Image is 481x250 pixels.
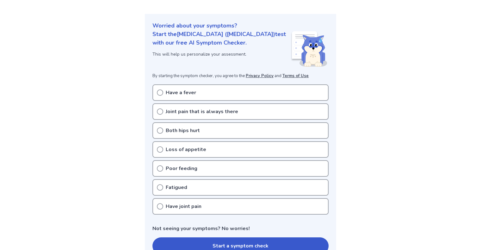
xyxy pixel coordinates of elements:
[166,89,196,96] p: Have a fever
[152,21,329,30] p: Worried about your symptoms?
[282,73,309,79] a: Terms of Use
[152,225,329,232] p: Not seeing your symptoms? No worries!
[166,184,187,191] p: Fatigued
[291,31,327,67] img: Shiba
[152,73,329,79] p: By starting the symptom checker, you agree to the and
[166,203,201,210] p: Have joint pain
[166,127,200,134] p: Both hips hurt
[166,165,197,172] p: Poor feeding
[246,73,274,79] a: Privacy Policy
[152,51,291,58] p: This will help us personalize your assessment.
[166,146,206,153] p: Loss of appetite
[152,30,291,47] p: Start the [MEDICAL_DATA] ([MEDICAL_DATA]) test with our free AI Symptom Checker.
[166,108,238,115] p: Joint pain that is always there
